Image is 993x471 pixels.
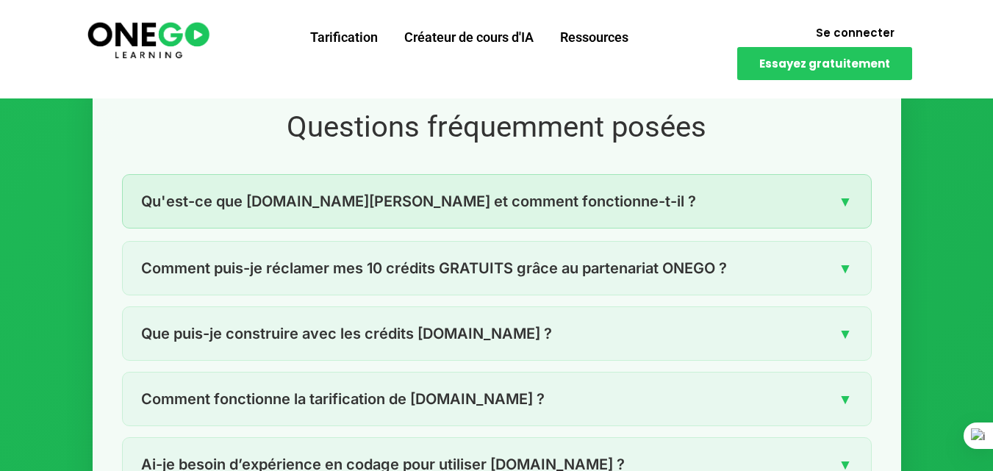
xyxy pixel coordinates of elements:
a: Se connecter [798,18,912,47]
font: Que puis-je construire avec les crédits [DOMAIN_NAME] ? [141,325,552,342]
a: Essayez gratuitement [737,47,912,80]
font: ▼ [839,193,853,210]
font: Tarification [310,29,378,45]
a: Tarification [297,18,391,57]
font: Créateur de cours d'IA [404,29,534,45]
a: Ressources [547,18,642,57]
font: ▼ [839,259,853,277]
a: Créateur de cours d'IA [391,18,547,57]
font: Ressources [560,29,628,45]
font: Essayez gratuitement [759,56,890,71]
font: Comment puis-je réclamer mes 10 crédits GRATUITS grâce au partenariat ONEGO ? [141,259,727,277]
font: ▼ [839,325,853,342]
font: Se connecter [816,25,895,40]
font: Questions fréquemment posées [287,109,706,144]
font: Qu'est-ce que [DOMAIN_NAME][PERSON_NAME] et comment fonctionne-t-il ? [141,193,696,210]
font: Comment fonctionne la tarification de [DOMAIN_NAME] ? [141,390,545,408]
font: ▼ [839,390,853,408]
